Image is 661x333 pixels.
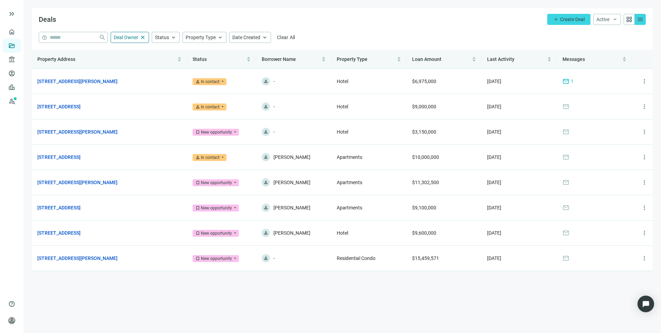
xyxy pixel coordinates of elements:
[170,34,177,40] span: keyboard_arrow_up
[637,100,651,114] button: more_vert
[487,205,501,210] span: [DATE]
[186,35,216,40] span: Property Type
[8,10,16,18] button: keyboard_double_arrow_right
[273,102,275,111] span: -
[273,204,310,212] span: [PERSON_NAME]
[412,230,436,236] span: $9,600,000
[412,180,439,185] span: $11,302,500
[637,296,654,312] div: Open Intercom Messenger
[8,56,13,63] span: account_balance
[37,103,81,110] a: [STREET_ADDRESS]
[412,129,436,135] span: $3,150,000
[637,125,651,139] button: more_vert
[487,180,501,185] span: [DATE]
[37,128,118,136] a: [STREET_ADDRESS][PERSON_NAME]
[571,78,574,85] span: 1
[487,79,501,84] span: [DATE]
[641,229,648,236] span: more_vert
[263,155,268,160] span: person
[337,205,362,210] span: Apartments
[337,180,362,185] span: Apartments
[637,201,651,215] button: more_vert
[487,154,501,160] span: [DATE]
[195,155,200,160] span: person
[8,317,15,324] span: person
[201,179,232,186] div: New opportunity
[487,56,514,62] span: Last Activity
[37,78,118,85] a: [STREET_ADDRESS][PERSON_NAME]
[201,255,232,262] div: New opportunity
[562,229,569,236] span: mail
[42,35,47,40] span: help
[195,105,200,109] span: person
[337,104,348,109] span: Hotel
[637,74,651,88] button: more_vert
[553,17,559,22] span: add
[487,104,501,109] span: [DATE]
[641,179,648,186] span: more_vert
[641,255,648,262] span: more_vert
[201,78,220,85] div: In contact
[263,256,268,261] span: person
[263,79,268,84] span: person
[8,300,15,307] span: help
[641,204,648,211] span: more_vert
[637,251,651,265] button: more_vert
[562,56,585,62] span: Messages
[337,154,362,160] span: Apartments
[263,231,268,235] span: person
[412,154,439,160] span: $10,000,000
[195,256,200,261] span: bookmark
[596,17,609,22] span: Active
[337,255,375,261] span: Residential Condo
[195,180,200,185] span: bookmark
[37,254,118,262] a: [STREET_ADDRESS][PERSON_NAME]
[641,128,648,135] span: more_vert
[195,206,200,210] span: bookmark
[37,179,118,186] a: [STREET_ADDRESS][PERSON_NAME]
[201,103,220,110] div: In contact
[193,56,207,62] span: Status
[612,17,618,22] span: keyboard_arrow_down
[487,230,501,236] span: [DATE]
[593,14,621,25] button: Activekeyboard_arrow_down
[262,34,268,40] span: keyboard_arrow_up
[562,154,569,161] span: mail
[37,153,81,161] a: [STREET_ADDRESS]
[562,78,569,85] span: mail
[562,103,569,110] span: mail
[195,231,200,236] span: bookmark
[37,56,75,62] span: Property Address
[262,56,296,62] span: Borrower Name
[201,205,232,211] div: New opportunity
[201,154,220,161] div: In contact
[487,255,501,261] span: [DATE]
[637,16,644,23] span: menu
[562,255,569,262] span: mail
[195,79,200,84] span: person
[412,255,439,261] span: $15,459,571
[273,229,310,237] span: [PERSON_NAME]
[37,229,81,237] a: [STREET_ADDRESS]
[337,129,348,135] span: Hotel
[273,128,275,136] span: -
[114,35,138,40] span: Deal Owner
[641,78,648,85] span: more_vert
[412,79,436,84] span: $6,975,000
[274,32,298,43] button: Clear All
[560,17,585,22] span: Create Deal
[201,129,232,136] div: New opportunity
[273,77,275,85] span: -
[337,230,348,236] span: Hotel
[412,56,441,62] span: Loan Amount
[641,154,648,161] span: more_vert
[412,205,436,210] span: $9,100,000
[337,79,348,84] span: Hotel
[232,35,260,40] span: Date Created
[337,56,367,62] span: Property Type
[217,34,223,40] span: keyboard_arrow_up
[562,179,569,186] span: mail
[277,35,295,40] span: Clear All
[641,103,648,110] span: more_vert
